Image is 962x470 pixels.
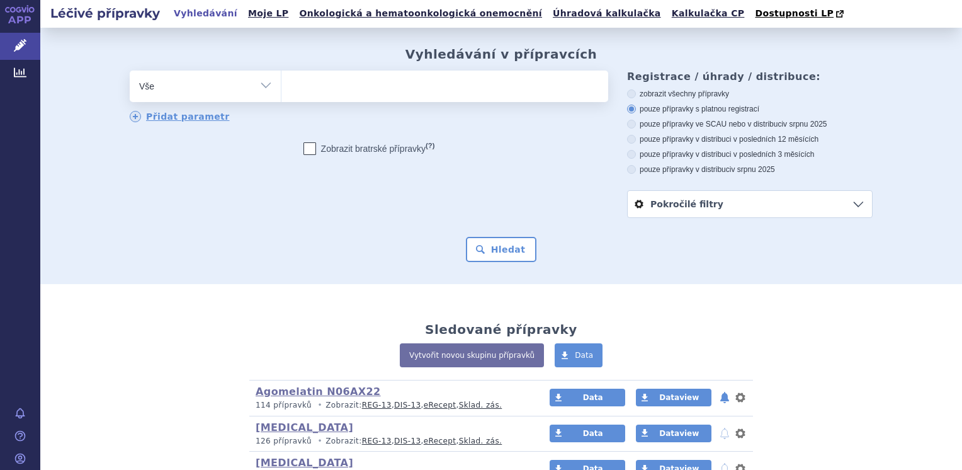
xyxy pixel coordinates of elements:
[659,429,699,438] span: Dataview
[244,5,292,22] a: Moje LP
[550,425,625,442] a: Data
[627,104,873,114] label: pouze přípravky s platnou registrací
[627,149,873,159] label: pouze přípravky v distribuci v posledních 3 měsících
[400,343,544,367] a: Vytvořit novou skupinu přípravků
[424,437,456,445] a: eRecept
[256,421,353,433] a: [MEDICAL_DATA]
[459,401,502,410] a: Sklad. zás.
[459,437,502,445] a: Sklad. zás.
[314,436,325,447] i: •
[170,5,241,22] a: Vyhledávání
[394,401,421,410] a: DIS-13
[659,393,699,402] span: Dataview
[627,134,873,144] label: pouze přípravky v distribuci v posledních 12 měsících
[425,322,577,337] h2: Sledované přípravky
[256,386,381,398] a: Agomelatin N06AX22
[734,426,747,441] button: nastavení
[394,437,421,445] a: DIS-13
[314,400,325,411] i: •
[627,89,873,99] label: zobrazit všechny přípravky
[627,164,873,175] label: pouze přípravky v distribuci
[668,5,749,22] a: Kalkulačka CP
[583,393,603,402] span: Data
[751,5,850,23] a: Dostupnosti LP
[303,142,435,155] label: Zobrazit bratrské přípravky
[256,457,353,469] a: [MEDICAL_DATA]
[731,165,774,174] span: v srpnu 2025
[40,4,170,22] h2: Léčivé přípravky
[426,142,434,150] abbr: (?)
[718,426,731,441] button: notifikace
[734,390,747,405] button: nastavení
[256,401,312,410] span: 114 přípravků
[405,47,597,62] h2: Vyhledávání v přípravcích
[466,237,537,262] button: Hledat
[549,5,665,22] a: Úhradová kalkulačka
[755,8,834,18] span: Dostupnosti LP
[636,425,711,442] a: Dataview
[256,436,526,447] p: Zobrazit: , , ,
[256,400,526,411] p: Zobrazit: , , ,
[628,191,872,217] a: Pokročilé filtry
[583,429,603,438] span: Data
[362,401,392,410] a: REG-13
[783,120,827,129] span: v srpnu 2025
[362,437,392,445] a: REG-13
[636,389,711,406] a: Dataview
[256,437,312,445] span: 126 přípravků
[555,343,603,367] a: Data
[130,111,230,122] a: Přidat parametr
[627,119,873,129] label: pouze přípravky ve SCAU nebo v distribuci
[424,401,456,410] a: eRecept
[627,71,873,83] h3: Registrace / úhrady / distribuce:
[575,351,593,360] span: Data
[718,390,731,405] button: notifikace
[550,389,625,406] a: Data
[295,5,546,22] a: Onkologická a hematoonkologická onemocnění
